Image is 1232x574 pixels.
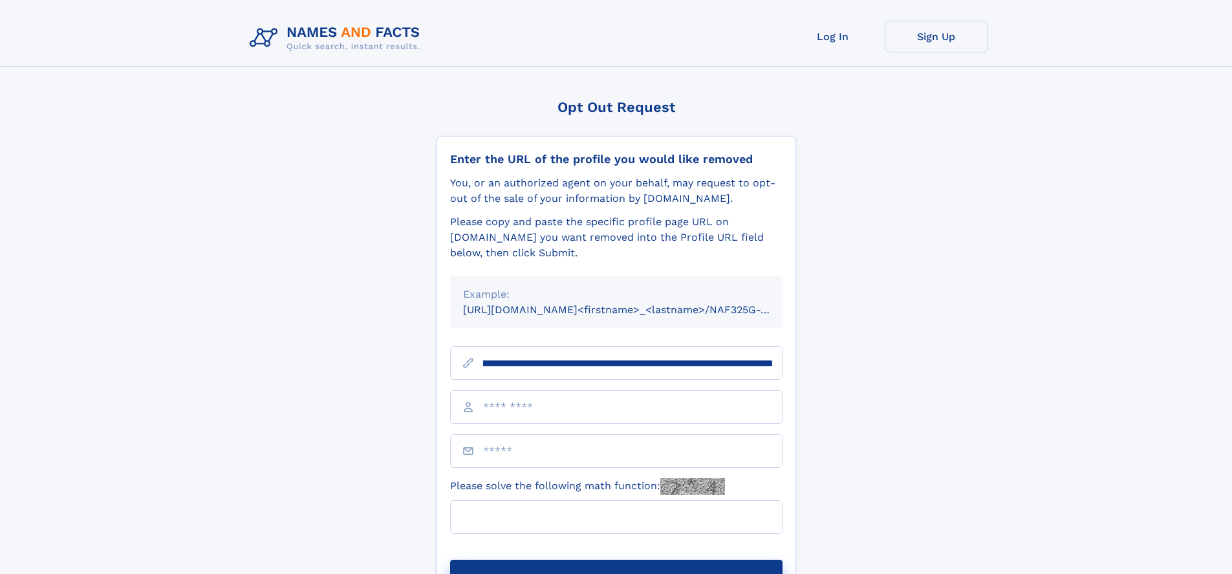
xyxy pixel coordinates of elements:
[885,21,988,52] a: Sign Up
[244,21,431,56] img: Logo Names and Facts
[450,214,783,261] div: Please copy and paste the specific profile page URL on [DOMAIN_NAME] you want removed into the Pr...
[450,175,783,206] div: You, or an authorized agent on your behalf, may request to opt-out of the sale of your informatio...
[437,99,796,115] div: Opt Out Request
[450,478,725,495] label: Please solve the following math function:
[463,287,770,302] div: Example:
[450,152,783,166] div: Enter the URL of the profile you would like removed
[463,304,807,316] small: [URL][DOMAIN_NAME]<firstname>_<lastname>/NAF325G-xxxxxxxx
[781,21,885,52] a: Log In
